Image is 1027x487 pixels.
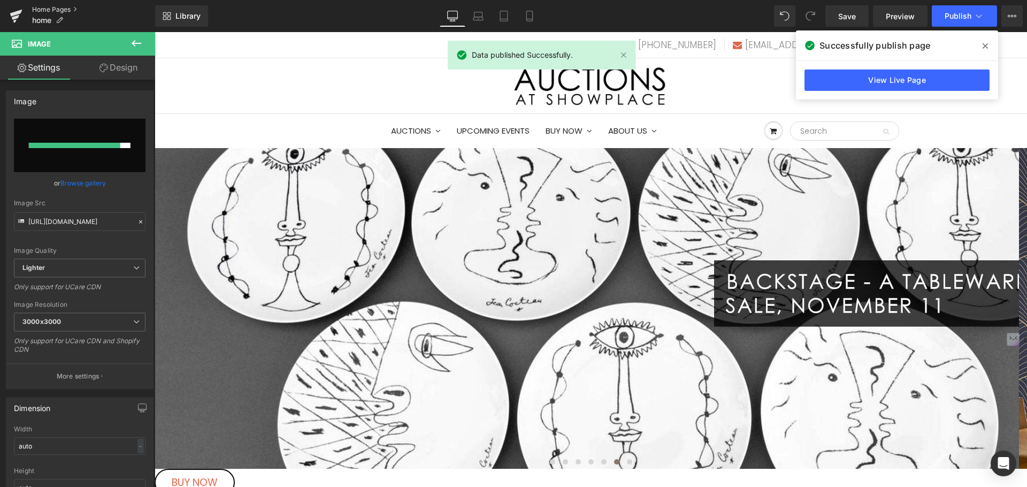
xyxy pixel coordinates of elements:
[446,82,510,115] a: ABOUT US
[60,174,106,192] a: Browse gallery
[14,437,145,455] input: auto
[383,82,446,115] a: BUY NOW
[873,5,928,27] a: Preview
[14,337,145,361] div: Only support for UCare CDN and Shopify CDN
[14,91,36,106] div: Image
[22,318,61,326] b: 3000x3000
[137,439,144,453] div: -
[578,6,741,19] a: [EMAIL_ADDRESS][DOMAIN_NAME]
[473,6,562,19] a: [PHONE_NUMBER]
[32,5,155,14] a: Home Pages
[17,443,63,458] span: BUY NOW
[635,89,745,109] input: Search
[991,451,1016,476] div: Open Intercom Messenger
[838,11,856,22] span: Save
[14,467,145,475] div: Height
[57,372,99,381] p: More settings
[6,364,153,389] button: More settings
[517,5,542,27] a: Mobile
[32,16,51,25] span: home
[465,5,491,27] a: Laptop
[800,5,821,27] button: Redo
[14,247,145,254] div: Image Quality
[14,398,51,413] div: Dimension
[228,82,294,115] a: Auctions
[491,5,517,27] a: Tablet
[80,56,157,80] a: Design
[14,426,145,433] div: Width
[22,264,45,272] b: Lighter
[886,11,915,22] span: Preview
[472,49,573,61] span: Data published Successfully.
[440,5,465,27] a: Desktop
[819,39,930,52] span: Successfully publish page
[175,11,201,21] span: Library
[28,40,51,48] span: Image
[294,82,383,115] a: UPCOMING EVENTS
[14,301,145,308] div: Image Resolution
[14,212,145,231] input: Link
[945,12,971,20] span: Publish
[774,5,795,27] button: Undo
[155,5,208,27] a: New Library
[14,199,145,207] div: Image Src
[932,5,997,27] button: Publish
[14,177,145,189] div: or
[1001,5,1023,27] button: More
[359,26,514,81] img: Showplace
[14,283,145,298] div: Only support for UCare CDN
[804,69,990,91] a: View Live Page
